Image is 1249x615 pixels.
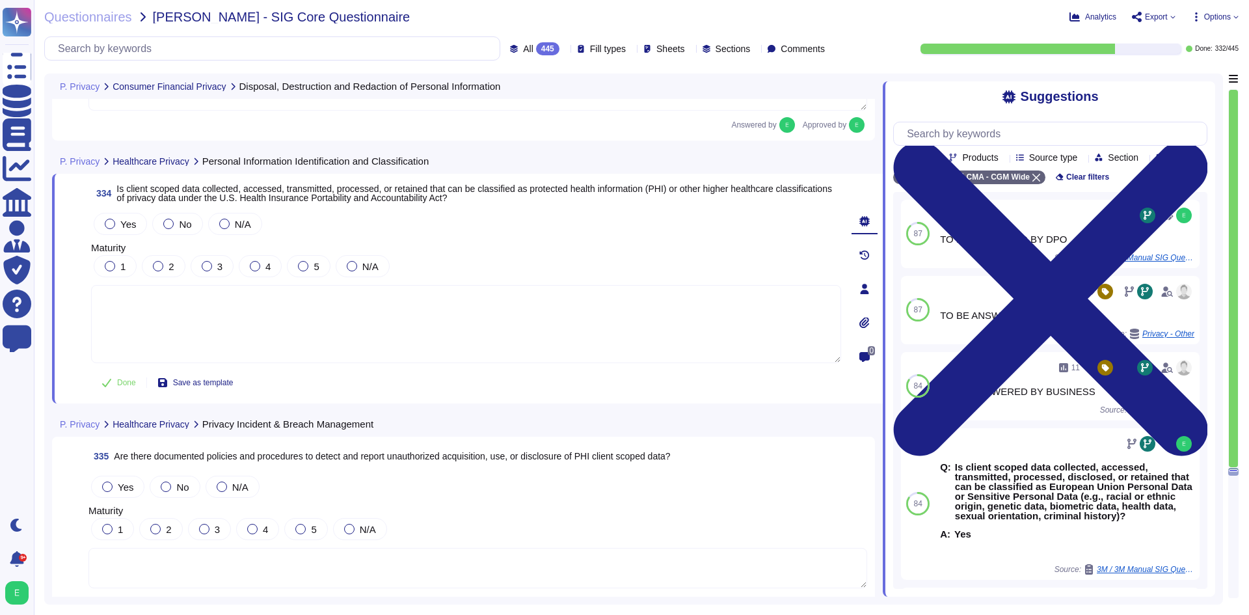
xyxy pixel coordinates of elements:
button: Save as template [147,370,244,396]
div: 445 [536,42,559,55]
span: 84 [913,500,922,508]
span: Fill types [590,44,626,53]
span: 334 [91,189,111,198]
span: N/A [362,261,379,272]
span: 84 [913,382,922,390]
img: user [5,581,29,605]
span: Is client scoped data collected, accessed, transmitted, processed, or retained that can be classi... [116,184,832,203]
span: 5 [314,261,319,272]
b: A: [940,529,950,539]
span: Yes [118,482,133,493]
button: Done [91,370,146,396]
span: 4 [263,524,268,535]
span: P. Privacy [60,82,100,91]
span: N/A [360,524,376,535]
span: P. Privacy [60,157,100,166]
span: Questionnaires [44,10,132,23]
span: 3M / 3M Manual SIG Questionnaire (1) [1097,566,1194,573]
span: All [523,44,533,53]
span: 335 [88,452,109,461]
span: Answered by [731,121,776,129]
span: 332 / 445 [1215,46,1239,52]
span: Export [1145,13,1168,21]
img: user [1176,436,1192,452]
span: Approved by [803,121,846,129]
span: Privacy Incident & Breach Management [202,419,373,429]
span: Sheets [656,44,685,53]
span: P. Privacy [60,420,100,429]
span: Are there documented policies and procedures to detect and report unauthorized acquisition, use, ... [114,451,670,461]
input: Search by keywords [900,122,1207,145]
span: 87 [913,306,922,314]
span: 0 [868,346,875,355]
img: user [1176,284,1192,299]
img: user [849,117,865,133]
span: 4 [265,261,271,272]
button: Analytics [1069,12,1116,22]
span: Source: [1054,564,1194,575]
span: Comments [781,44,825,53]
b: Yes [954,529,971,539]
span: 2 [168,261,174,272]
span: Personal Information Identification and Classification [202,156,429,166]
span: Healthcare Privacy [113,157,189,166]
span: No [176,482,189,493]
button: user [3,579,38,607]
span: N/A [232,482,248,493]
span: Options [1204,13,1231,21]
span: 3 [217,261,222,272]
img: user [1176,360,1192,376]
input: Search by keywords [51,37,500,60]
img: user [1176,208,1192,223]
span: No [179,219,191,230]
span: Disposal, Destruction and Redaction of Personal Information [239,81,501,91]
span: Maturity [91,242,126,253]
span: Analytics [1085,13,1116,21]
b: Is client scoped data collected, accessed, transmitted, processed, disclosed, or retained that ca... [955,462,1194,521]
span: 87 [913,230,922,238]
span: Maturity [88,505,123,516]
span: 5 [311,524,316,535]
span: 3 [215,524,220,535]
span: N/A [235,219,251,230]
span: 2 [166,524,171,535]
span: Done: [1195,46,1213,52]
div: 9+ [19,554,27,562]
span: Yes [120,219,136,230]
span: Done [117,379,136,387]
span: Consumer Financial Privacy [113,82,226,91]
span: Save as template [173,379,234,387]
span: 1 [118,524,123,535]
img: user [779,117,795,133]
span: Healthcare Privacy [113,420,189,429]
span: Sections [716,44,751,53]
span: [PERSON_NAME] - SIG Core Questionnaire [153,10,410,23]
span: 1 [120,261,126,272]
